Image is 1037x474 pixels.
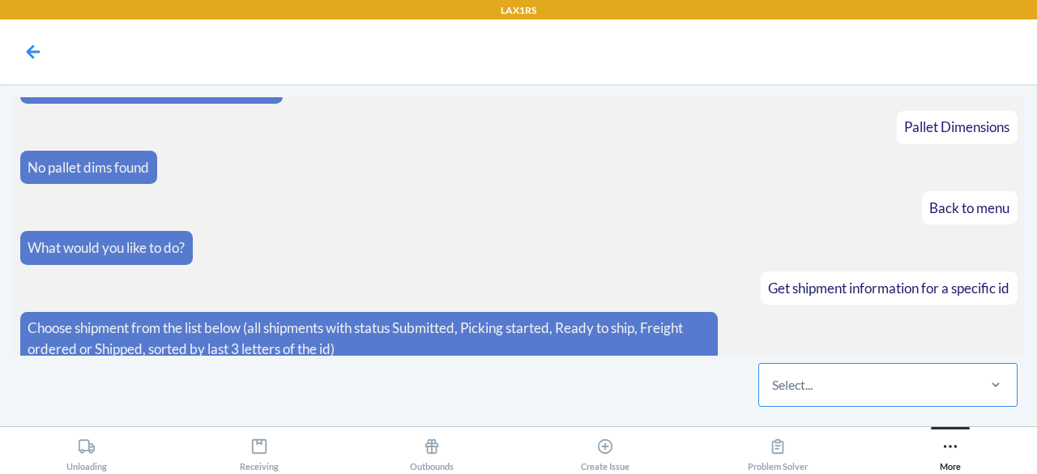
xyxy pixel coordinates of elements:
[28,318,711,359] p: Choose shipment from the list below (all shipments with status Submitted, Picking started, Ready ...
[410,431,454,472] div: Outbounds
[940,431,961,472] div: More
[748,431,808,472] div: Problem Solver
[501,3,536,18] p: LAX1RS
[346,427,518,472] button: Outbounds
[864,427,1037,472] button: More
[28,237,185,258] p: What would you like to do?
[581,431,629,472] div: Create Issue
[66,431,107,472] div: Unloading
[28,157,149,178] p: No pallet dims found
[240,431,279,472] div: Receiving
[772,375,813,395] div: Select...
[691,427,864,472] button: Problem Solver
[518,427,691,472] button: Create Issue
[173,427,345,472] button: Receiving
[929,199,1009,216] span: Back to menu
[768,280,1009,297] span: Get shipment information for a specific id
[904,118,1009,135] span: Pallet Dimensions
